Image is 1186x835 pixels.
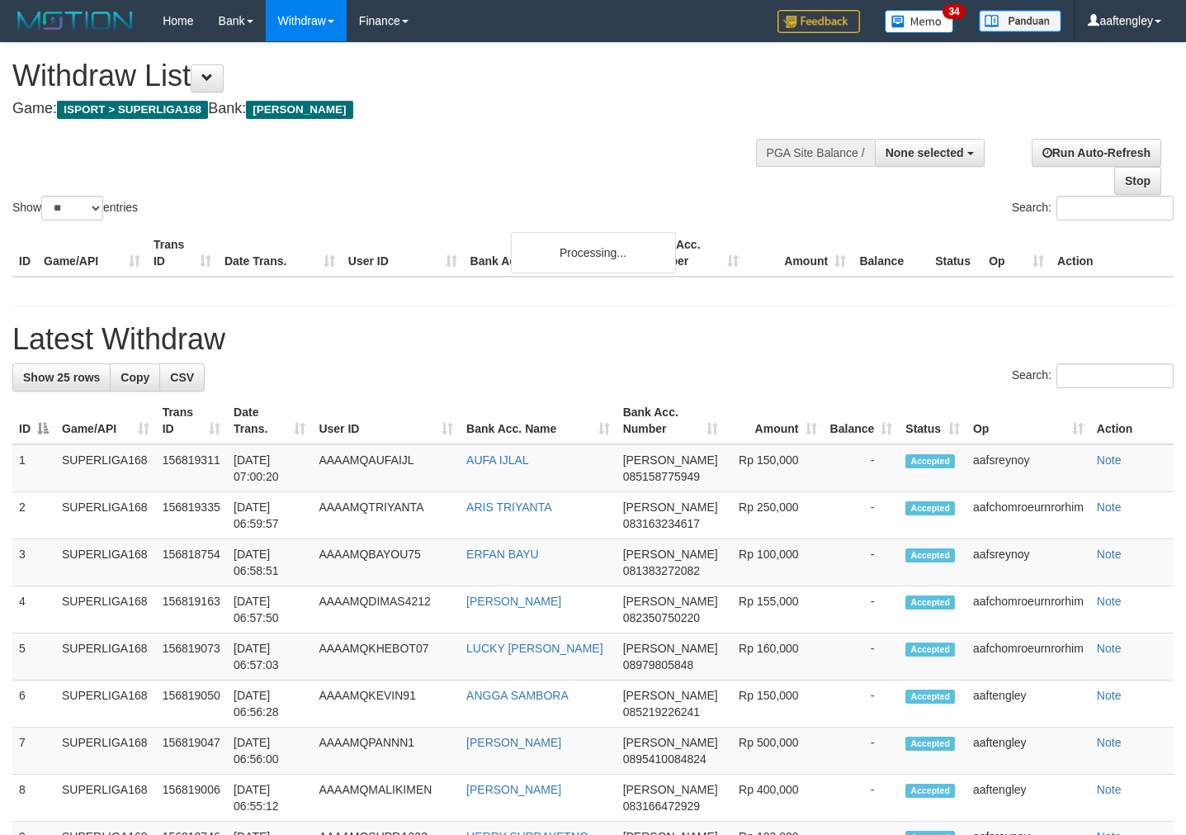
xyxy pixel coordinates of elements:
[227,728,312,775] td: [DATE] 06:56:00
[57,101,208,119] span: ISPORT > SUPERLIGA168
[824,539,900,586] td: -
[1090,397,1174,444] th: Action
[725,633,824,681] td: Rp 160,000
[1097,783,1122,796] a: Note
[466,453,528,467] a: AUFA IJLAL
[156,633,227,681] td: 156819073
[824,681,900,728] td: -
[824,397,900,444] th: Balance: activate to sort column ascending
[227,397,312,444] th: Date Trans.: activate to sort column ascending
[227,681,312,728] td: [DATE] 06:56:28
[466,548,539,561] a: ERFAN BAYU
[725,728,824,775] td: Rp 500,000
[170,371,194,384] span: CSV
[227,444,312,492] td: [DATE] 07:00:20
[1114,167,1161,195] a: Stop
[511,232,676,273] div: Processing...
[12,397,55,444] th: ID: activate to sort column descending
[156,728,227,775] td: 156819047
[12,323,1174,356] h1: Latest Withdraw
[1097,501,1122,514] a: Note
[623,453,718,467] span: [PERSON_NAME]
[623,752,706,766] span: Copy 0895410084824 to clipboard
[466,689,569,702] a: ANGGA SAMBORA
[156,492,227,539] td: 156819335
[227,586,312,633] td: [DATE] 06:57:50
[156,397,227,444] th: Trans ID: activate to sort column ascending
[899,397,966,444] th: Status: activate to sort column ascending
[41,196,103,221] select: Showentries
[943,4,965,19] span: 34
[824,492,900,539] td: -
[312,586,460,633] td: AAAAMQDIMAS4212
[966,633,1090,681] td: aafchomroeurnrorhim
[1056,196,1174,221] input: Search:
[982,230,1051,277] th: Op
[227,539,312,586] td: [DATE] 06:58:51
[885,10,954,33] img: Button%20Memo.svg
[156,775,227,822] td: 156819006
[875,139,985,167] button: None selected
[824,633,900,681] td: -
[312,444,460,492] td: AAAAMQAUFAIJL
[466,595,561,608] a: [PERSON_NAME]
[623,705,700,719] span: Copy 085219226241 to clipboard
[966,681,1090,728] td: aaftengley
[824,586,900,633] td: -
[227,633,312,681] td: [DATE] 06:57:03
[623,501,718,514] span: [PERSON_NAME]
[156,444,227,492] td: 156819311
[312,633,460,681] td: AAAAMQKHEBOT07
[12,586,55,633] td: 4
[905,737,955,751] span: Accepted
[979,10,1061,32] img: panduan.png
[623,799,700,813] span: Copy 083166472929 to clipboard
[464,230,639,277] th: Bank Acc. Name
[55,728,156,775] td: SUPERLIGA168
[246,101,352,119] span: [PERSON_NAME]
[23,371,100,384] span: Show 25 rows
[460,397,617,444] th: Bank Acc. Name: activate to sort column ascending
[928,230,982,277] th: Status
[886,146,964,159] span: None selected
[12,59,774,93] h1: Withdraw List
[12,8,138,33] img: MOTION_logo.png
[623,548,718,561] span: [PERSON_NAME]
[756,139,875,167] div: PGA Site Balance /
[623,783,718,796] span: [PERSON_NAME]
[55,633,156,681] td: SUPERLIGA168
[777,10,860,33] img: Feedback.jpg
[312,728,460,775] td: AAAAMQPANNN1
[725,681,824,728] td: Rp 150,000
[55,539,156,586] td: SUPERLIGA168
[617,397,725,444] th: Bank Acc. Number: activate to sort column ascending
[466,642,602,655] a: LUCKY [PERSON_NAME]
[623,736,718,749] span: [PERSON_NAME]
[966,492,1090,539] td: aafchomroeurnrorhim
[312,492,460,539] td: AAAAMQTRIYANTA
[55,397,156,444] th: Game/API: activate to sort column ascending
[853,230,928,277] th: Balance
[824,444,900,492] td: -
[638,230,745,277] th: Bank Acc. Number
[466,736,561,749] a: [PERSON_NAME]
[623,642,718,655] span: [PERSON_NAME]
[218,230,342,277] th: Date Trans.
[55,444,156,492] td: SUPERLIGA168
[12,633,55,681] td: 5
[905,784,955,798] span: Accepted
[725,586,824,633] td: Rp 155,000
[120,371,149,384] span: Copy
[156,539,227,586] td: 156818754
[824,728,900,775] td: -
[156,586,227,633] td: 156819163
[966,586,1090,633] td: aafchomroeurnrorhim
[312,775,460,822] td: AAAAMQMALIKIMEN
[1051,230,1174,277] th: Action
[623,595,718,608] span: [PERSON_NAME]
[12,230,37,277] th: ID
[905,595,955,610] span: Accepted
[312,681,460,728] td: AAAAMQKEVIN91
[966,775,1090,822] td: aaftengley
[1032,139,1161,167] a: Run Auto-Refresh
